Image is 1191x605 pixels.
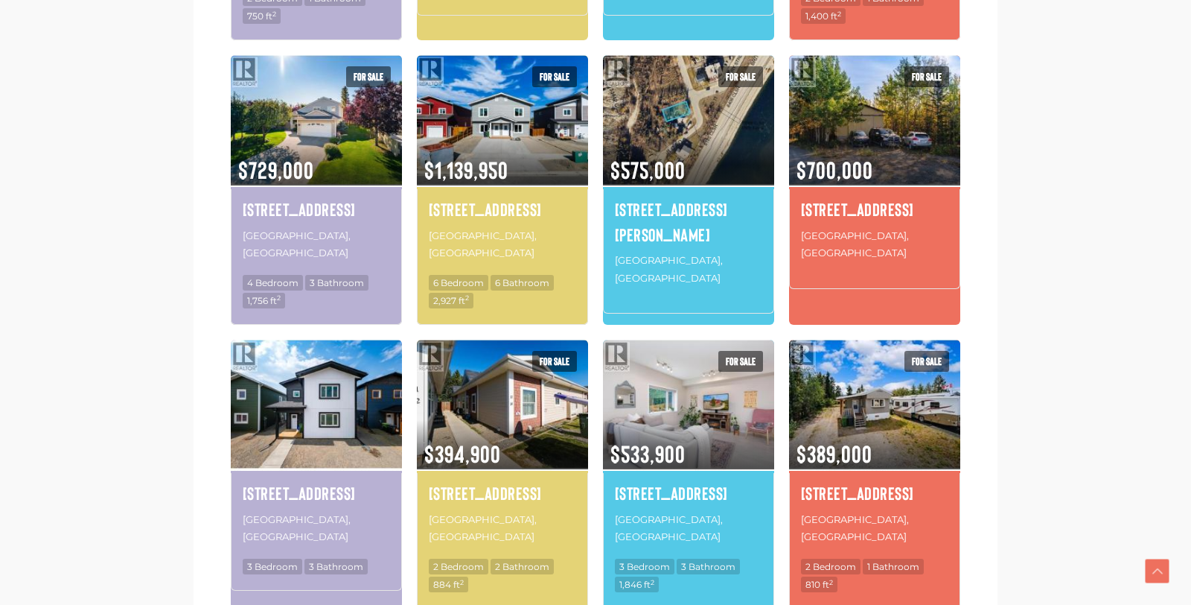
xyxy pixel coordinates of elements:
[789,338,960,472] img: 19 EAGLE PLACE, Whitehorse, Yukon
[304,559,368,574] span: 3 Bathroom
[277,294,281,302] sup: 2
[465,294,469,302] sup: 2
[789,420,960,469] span: $389,000
[801,226,948,264] p: [GEOGRAPHIC_DATA], [GEOGRAPHIC_DATA]
[837,10,841,18] sup: 2
[243,559,302,574] span: 3 Bedroom
[460,578,464,586] sup: 2
[272,10,276,18] sup: 2
[532,66,577,87] span: For sale
[789,53,960,187] img: 2 FRASER ROAD, Whitehorse, Yukon
[615,481,762,506] a: [STREET_ADDRESS]
[615,510,762,548] p: [GEOGRAPHIC_DATA], [GEOGRAPHIC_DATA]
[789,136,960,186] span: $700,000
[651,578,654,586] sup: 2
[429,197,576,222] a: [STREET_ADDRESS]
[491,275,554,291] span: 6 Bathroom
[429,559,488,574] span: 2 Bedroom
[904,351,949,372] span: For sale
[615,577,659,592] span: 1,846 ft
[243,293,285,308] span: 1,756 ft
[346,66,391,87] span: For sale
[801,510,948,548] p: [GEOGRAPHIC_DATA], [GEOGRAPHIC_DATA]
[532,351,577,372] span: For sale
[904,66,949,87] span: For sale
[429,510,576,548] p: [GEOGRAPHIC_DATA], [GEOGRAPHIC_DATA]
[429,577,468,592] span: 884 ft
[243,481,390,506] a: [STREET_ADDRESS]
[429,275,488,291] span: 6 Bedroom
[305,275,368,291] span: 3 Bathroom
[243,197,390,222] a: [STREET_ADDRESS]
[863,559,924,574] span: 1 Bathroom
[243,275,303,291] span: 4 Bedroom
[801,481,948,506] a: [STREET_ADDRESS]
[603,136,774,186] span: $575,000
[243,8,281,24] span: 750 ft
[231,136,402,186] span: $729,000
[801,8,846,24] span: 1,400 ft
[243,510,390,548] p: [GEOGRAPHIC_DATA], [GEOGRAPHIC_DATA]
[718,66,763,87] span: For sale
[429,481,576,506] a: [STREET_ADDRESS]
[801,197,948,222] a: [STREET_ADDRESS]
[231,53,402,187] img: 203 FALCON DRIVE, Whitehorse, Yukon
[417,53,588,187] img: 47 ELLWOOD STREET, Whitehorse, Yukon
[603,53,774,187] img: 600 DRURY STREET, Whitehorse, Yukon
[829,578,833,586] sup: 2
[231,338,402,472] img: 36 WYVERN AVENUE, Whitehorse, Yukon
[615,197,762,247] a: [STREET_ADDRESS][PERSON_NAME]
[801,577,837,592] span: 810 ft
[417,420,588,469] span: $394,900
[603,420,774,469] span: $533,900
[429,293,473,308] span: 2,927 ft
[603,338,774,472] img: 20-92 ISKOOT CRESCENT, Whitehorse, Yukon
[801,559,860,574] span: 2 Bedroom
[417,136,588,186] span: $1,139,950
[491,559,554,574] span: 2 Bathroom
[615,559,674,574] span: 3 Bedroom
[243,226,390,264] p: [GEOGRAPHIC_DATA], [GEOGRAPHIC_DATA]
[718,351,763,372] span: For sale
[417,338,588,472] img: 14-67 RIVER RIDGE LANE, Whitehorse, Yukon
[677,559,740,574] span: 3 Bathroom
[615,250,762,288] p: [GEOGRAPHIC_DATA], [GEOGRAPHIC_DATA]
[429,226,576,264] p: [GEOGRAPHIC_DATA], [GEOGRAPHIC_DATA]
